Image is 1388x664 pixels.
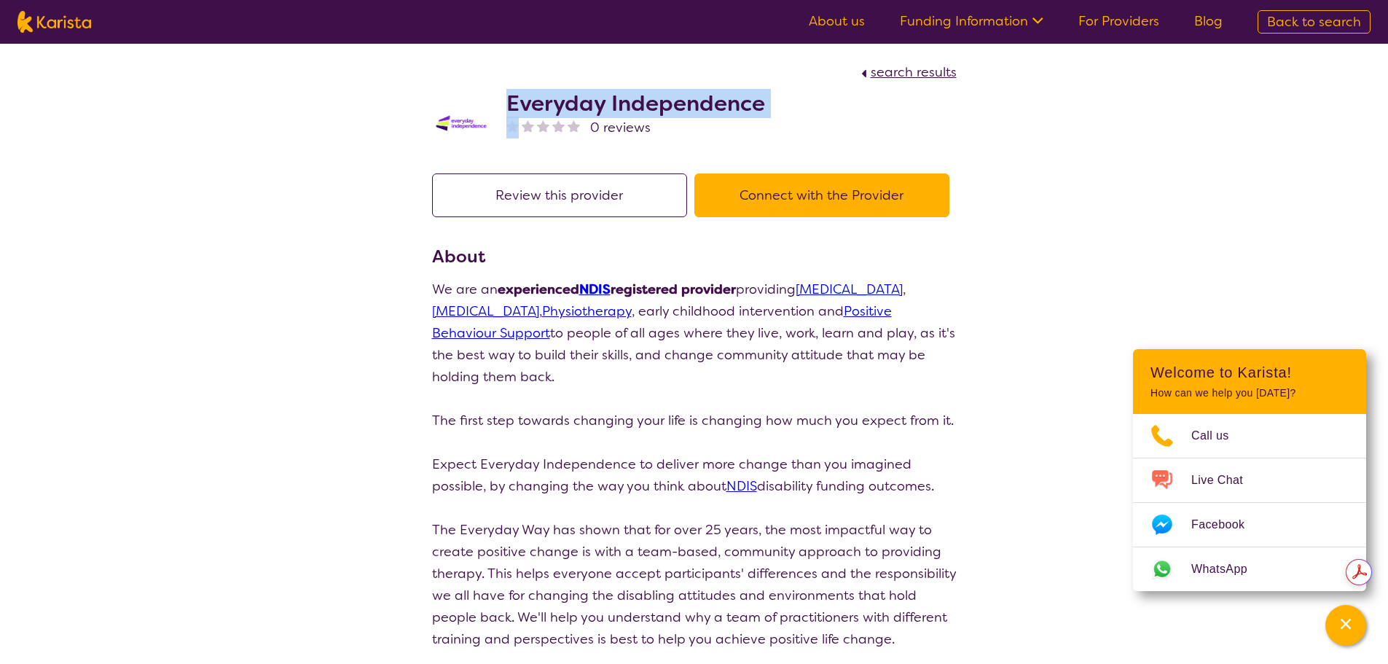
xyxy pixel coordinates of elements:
[432,410,957,431] p: The first step towards changing your life is changing how much you expect from it.
[1267,13,1361,31] span: Back to search
[552,120,565,132] img: nonereviewstar
[506,90,765,117] h2: Everyday Independence
[432,519,957,650] p: The Everyday Way has shown that for over 25 years, the most impactful way to create positive chan...
[1133,349,1366,591] div: Channel Menu
[432,187,694,204] a: Review this provider
[1133,547,1366,591] a: Web link opens in a new tab.
[432,278,957,388] p: We are an providing , , , early childhood intervention and to people of all ages where they live,...
[432,453,957,497] p: Expect Everyday Independence to deliver more change than you imagined possible, by changing the w...
[432,302,539,320] a: [MEDICAL_DATA]
[1194,12,1223,30] a: Blog
[522,120,534,132] img: nonereviewstar
[1191,558,1265,580] span: WhatsApp
[17,11,91,33] img: Karista logo
[1150,364,1349,381] h2: Welcome to Karista!
[1325,605,1366,646] button: Channel Menu
[590,117,651,138] span: 0 reviews
[1191,469,1260,491] span: Live Chat
[1191,425,1247,447] span: Call us
[726,477,757,495] a: NDIS
[1150,387,1349,399] p: How can we help you [DATE]?
[858,63,957,81] a: search results
[1133,414,1366,591] ul: Choose channel
[568,120,580,132] img: nonereviewstar
[537,120,549,132] img: nonereviewstar
[579,281,611,298] a: NDIS
[900,12,1043,30] a: Funding Information
[1191,514,1262,536] span: Facebook
[432,243,957,270] h3: About
[506,120,519,132] img: nonereviewstar
[871,63,957,81] span: search results
[1078,12,1159,30] a: For Providers
[432,173,687,217] button: Review this provider
[498,281,736,298] strong: experienced registered provider
[694,187,957,204] a: Connect with the Provider
[542,302,632,320] a: Physiotherapy
[432,112,490,135] img: kdssqoqrr0tfqzmv8ac0.png
[796,281,903,298] a: [MEDICAL_DATA]
[1258,10,1371,34] a: Back to search
[694,173,949,217] button: Connect with the Provider
[809,12,865,30] a: About us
